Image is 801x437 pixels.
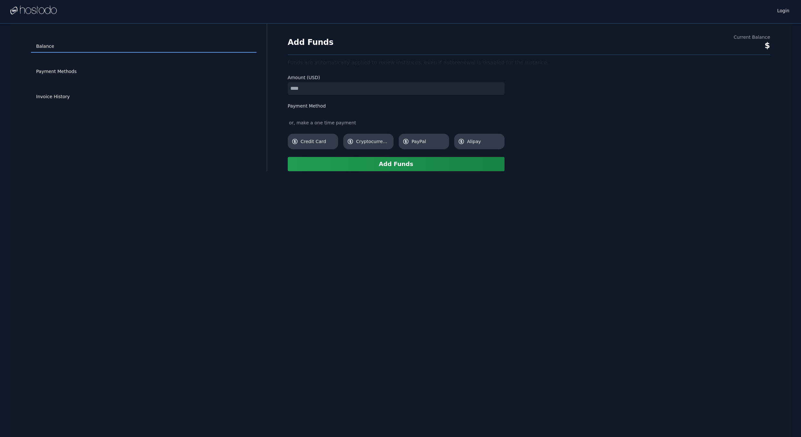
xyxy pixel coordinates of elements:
span: Credit Card [301,138,334,145]
span: Alipay [467,138,501,145]
label: Amount (USD) [288,74,505,81]
span: Cryptocurrency [356,138,390,145]
a: Invoice History [31,91,256,103]
span: PayPal [412,138,445,145]
div: Funds are automatically applied to renew instances, even if autorenewal is disabled for the insta... [288,59,770,67]
div: $ [734,40,770,51]
a: Balance [31,40,256,53]
label: Payment Method [288,103,505,109]
a: Login [776,6,791,14]
div: or, make a one time payment [288,120,505,126]
img: Logo [10,5,57,15]
div: Current Balance [734,34,770,40]
h1: Add Funds [288,37,334,47]
a: Payment Methods [31,66,256,78]
button: Add Funds [288,157,505,171]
